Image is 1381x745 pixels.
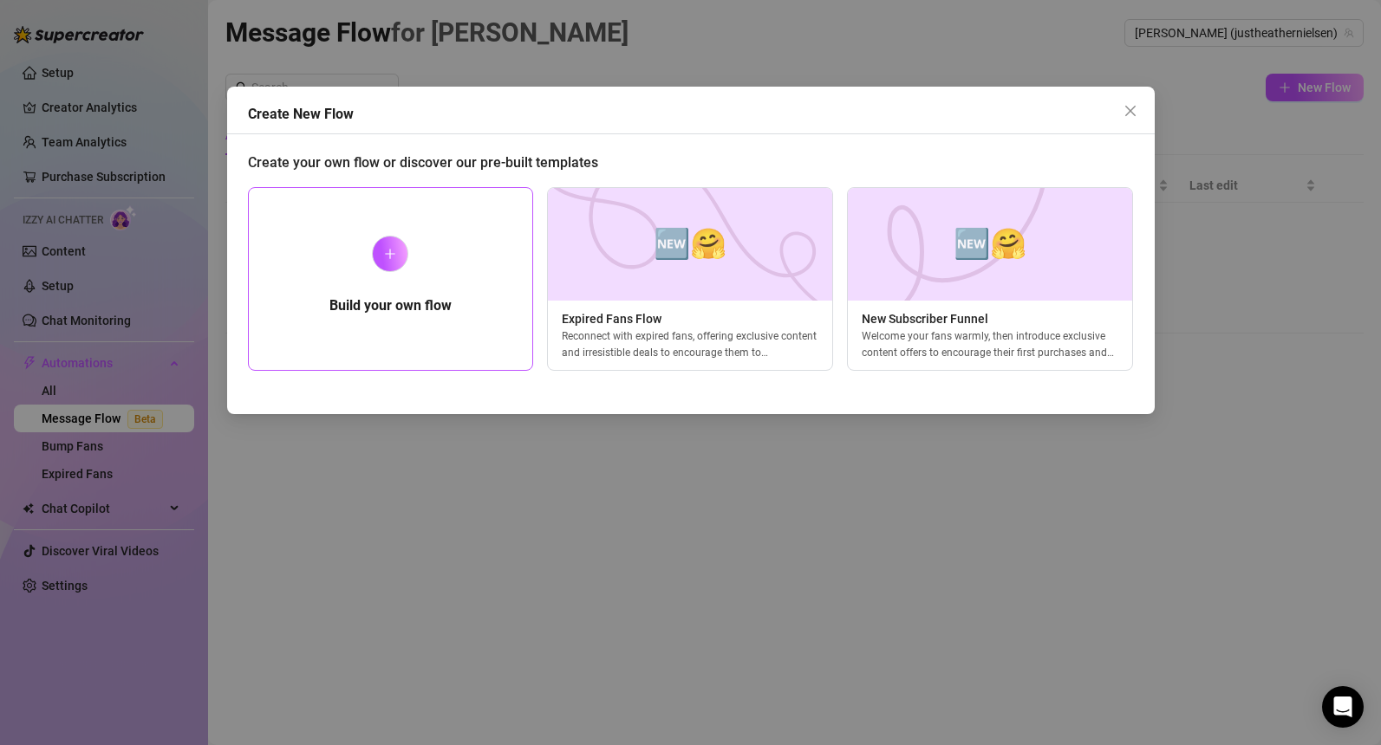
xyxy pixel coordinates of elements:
[848,309,1132,328] span: New Subscriber Funnel
[654,221,726,267] span: 🆕🤗
[1124,104,1137,118] span: close
[848,328,1132,360] div: Welcome your fans warmly, then introduce exclusive content offers to encourage their first purcha...
[954,221,1026,267] span: 🆕🤗
[548,309,832,328] span: Expired Fans Flow
[1322,686,1364,728] div: Open Intercom Messenger
[248,104,1155,125] div: Create New Flow
[548,328,832,360] div: Reconnect with expired fans, offering exclusive content and irresistible deals to encourage them ...
[384,248,396,260] span: plus
[1117,104,1144,118] span: Close
[1117,97,1144,125] button: Close
[329,295,452,316] h5: Build your own flow
[248,154,598,171] span: Create your own flow or discover our pre-built templates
